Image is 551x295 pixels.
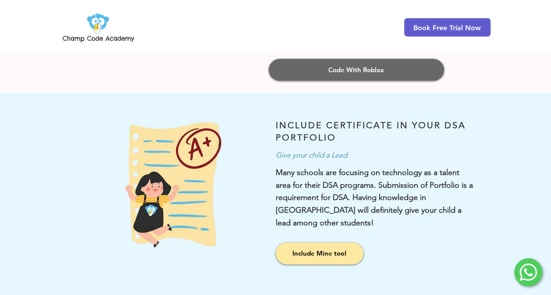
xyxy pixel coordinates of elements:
[328,65,384,74] span: Code With Roblox
[276,120,466,143] span: INCLUDE CERTIFICATE IN YOUR DSA PORTFOLIO
[107,119,231,250] img: Coding Certificate for Direct School Admission Portfolio
[404,18,491,37] a: Book Free Trial Now
[413,24,481,32] span: Book Free Trial Now
[269,59,444,81] a: Code With Roblox
[276,242,363,264] a: Include Mine too!
[61,11,136,45] img: Champ Code Academy Logo PNG.png
[276,151,347,159] span: Give your child a Lead
[276,166,473,229] p: Many schools are focusing on technology as a talent area for their DSA programs. Submission of Po...
[292,249,346,258] span: Include Mine too!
